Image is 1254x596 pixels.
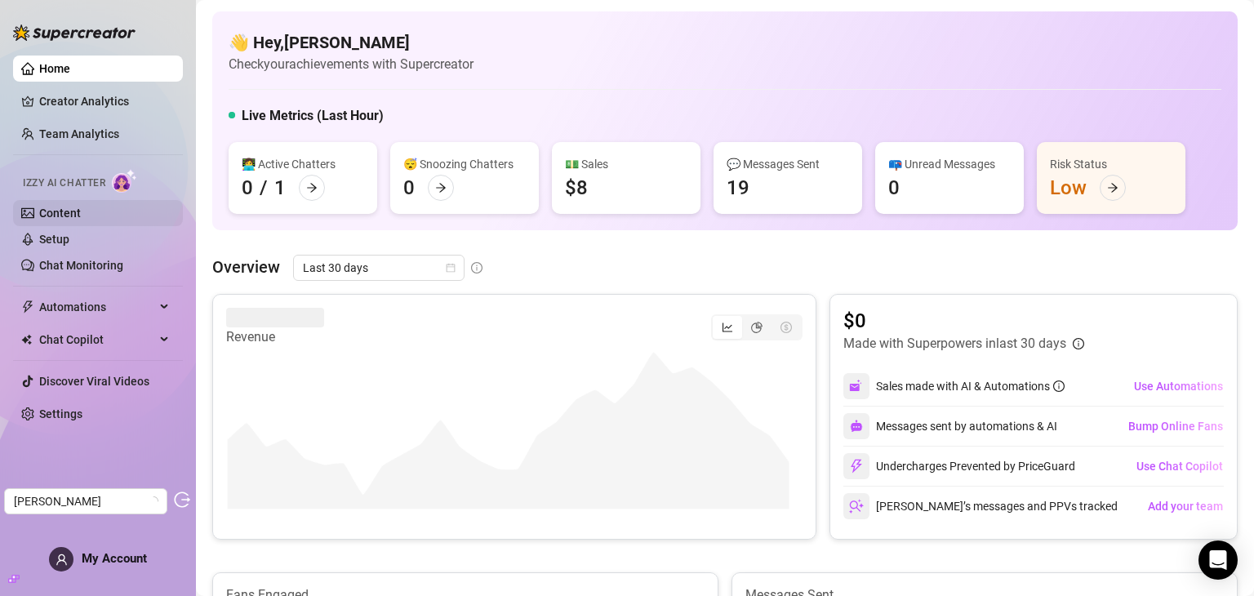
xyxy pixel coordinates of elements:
div: 👩‍💻 Active Chatters [242,155,364,173]
div: $8 [565,175,588,201]
span: arrow-right [1107,182,1118,193]
img: svg%3e [849,499,864,514]
div: Undercharges Prevented by PriceGuard [843,453,1075,479]
div: 0 [242,175,253,201]
button: Add your team [1147,493,1224,519]
a: Settings [39,407,82,420]
button: Bump Online Fans [1127,413,1224,439]
img: svg%3e [849,379,864,394]
span: Automations [39,294,155,320]
img: logo-BBDzfeDw.svg [13,24,136,41]
span: logout [174,491,190,508]
a: Content [39,207,81,220]
span: Use Chat Copilot [1136,460,1223,473]
div: 0 [888,175,900,201]
div: 😴 Snoozing Chatters [403,155,526,173]
div: Risk Status [1050,155,1172,173]
img: svg%3e [850,420,863,433]
button: Use Chat Copilot [1136,453,1224,479]
span: pie-chart [751,322,763,333]
article: Made with Superpowers in last 30 days [843,334,1066,354]
div: 💵 Sales [565,155,687,173]
a: Setup [39,233,69,246]
div: 💬 Messages Sent [727,155,849,173]
span: dollar-circle [780,322,792,333]
div: segmented control [711,314,803,340]
a: Creator Analytics [39,88,170,114]
article: Revenue [226,327,324,347]
article: Overview [212,255,280,279]
span: arrow-right [306,182,318,193]
span: user [56,554,68,566]
a: Team Analytics [39,127,119,140]
span: info-circle [471,262,482,274]
img: Chat Copilot [21,334,32,345]
span: info-circle [1073,338,1084,349]
div: Sales made with AI & Automations [876,377,1065,395]
div: Messages sent by automations & AI [843,413,1057,439]
span: arrow-right [435,182,447,193]
span: Kate [14,489,158,514]
div: 1 [274,175,286,201]
img: svg%3e [849,459,864,474]
span: loading [147,495,160,508]
span: Izzy AI Chatter [23,176,105,191]
span: Add your team [1148,500,1223,513]
span: Bump Online Fans [1128,420,1223,433]
div: Open Intercom Messenger [1198,540,1238,580]
div: 📪 Unread Messages [888,155,1011,173]
span: My Account [82,551,147,566]
span: Use Automations [1134,380,1223,393]
button: Use Automations [1133,373,1224,399]
article: $0 [843,308,1084,334]
span: thunderbolt [21,300,34,314]
h4: 👋 Hey, [PERSON_NAME] [229,31,474,54]
span: build [8,573,20,585]
span: Last 30 days [303,256,455,280]
h5: Live Metrics (Last Hour) [242,106,384,126]
span: line-chart [722,322,733,333]
img: AI Chatter [112,169,137,193]
span: Chat Copilot [39,327,155,353]
a: Home [39,62,70,75]
a: Chat Monitoring [39,259,123,272]
span: info-circle [1053,380,1065,392]
div: [PERSON_NAME]’s messages and PPVs tracked [843,493,1118,519]
div: 0 [403,175,415,201]
a: Discover Viral Videos [39,375,149,388]
article: Check your achievements with Supercreator [229,54,474,74]
span: calendar [446,263,456,273]
div: 19 [727,175,749,201]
